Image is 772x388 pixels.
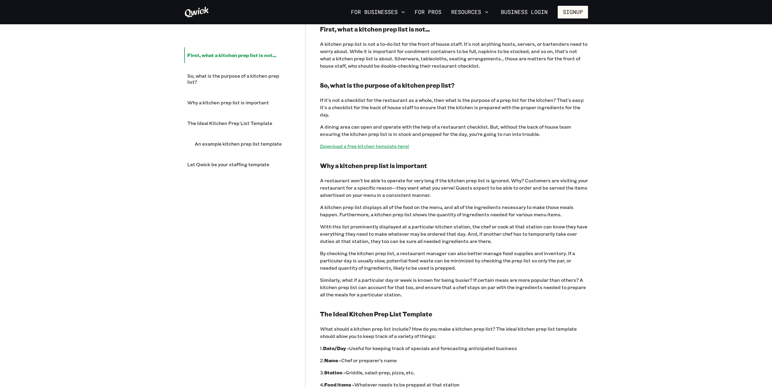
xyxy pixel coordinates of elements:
a: Business Login [496,6,553,19]
p: 2. Chef or preparer's name [320,357,588,364]
p: 3. Griddle, salad-prep, pizza, etc. [320,369,588,376]
h2: Why a kitchen prep list is important [320,162,588,170]
li: An example kitchen prep list template [192,136,291,152]
li: The Ideal Kitchen Prep List Template [184,115,291,131]
b: Name - [324,357,341,363]
a: For Pros [412,7,444,17]
p: What should a kitchen prep list include? How do you make a kitchen prep list? The ideal kitchen p... [320,325,588,340]
p: A dining area can open and operate with the help of a restaurant checklist. But, without the back... [320,123,588,138]
li: First, what a kitchen prep list is not... [184,47,291,63]
p: 1. Useful for keeping track of specials and forecasting anticipated business [320,345,588,352]
p: By checking the kitchen prep list, a restaurant manager can also better manage food supplies and ... [320,250,588,272]
b: Food items - [324,381,354,388]
p: If it's not a checklist for the restaurant as a whole, then what is the purpose of a prep list fo... [320,96,588,118]
h2: So, what is the purpose of a kitchen prep list? [320,82,588,89]
button: For Businesses [349,7,407,17]
a: Download a free kitchen template here! [320,143,409,149]
button: Signup [558,6,588,19]
b: Date/Day - [323,345,349,351]
li: Why a kitchen prep list is important [184,95,291,110]
h2: The Ideal Kitchen Prep List Template [320,310,588,318]
p: A kitchen prep list is not a to-do list for the front of house staff. It's not anything hosts, se... [320,40,588,69]
h2: First, what a kitchen prep list is not... [320,25,588,33]
b: Station - [324,369,345,376]
p: With this list prominently displayed at a particular kitchen station, the chef or cook at that st... [320,223,588,245]
p: A restaurant won't be able to operate for very long if the kitchen prep list is ignored. Why? Cus... [320,177,588,199]
li: Let Qwick be your staffing template [184,157,291,172]
li: So, what is the purpose of a kitchen prep list? [184,68,291,90]
p: Similarly, what if a particular day or week is known for being busier? If certain meals are more ... [320,276,588,298]
p: A kitchen prep list displays all of the food on the menu, and all of the ingredients necessary to... [320,204,588,218]
button: Resources [449,7,491,17]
